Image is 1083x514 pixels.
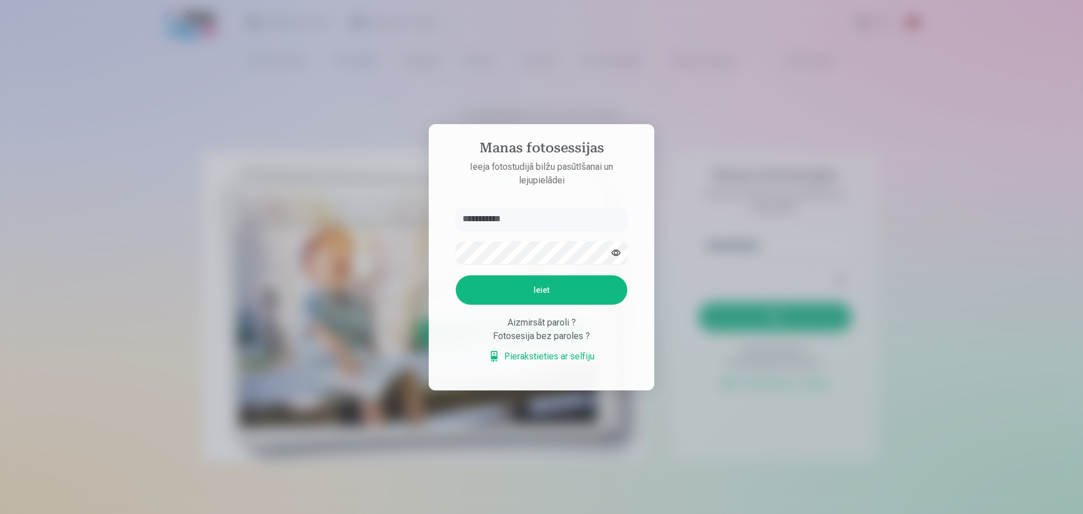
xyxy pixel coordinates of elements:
p: Ieeja fotostudijā bilžu pasūtīšanai un lejupielādei [444,160,639,187]
a: Pierakstieties ar selfiju [488,350,595,363]
h4: Manas fotosessijas [444,140,639,160]
div: Aizmirsāt paroli ? [456,316,627,330]
button: Ieiet [456,275,627,305]
div: Fotosesija bez paroles ? [456,330,627,343]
